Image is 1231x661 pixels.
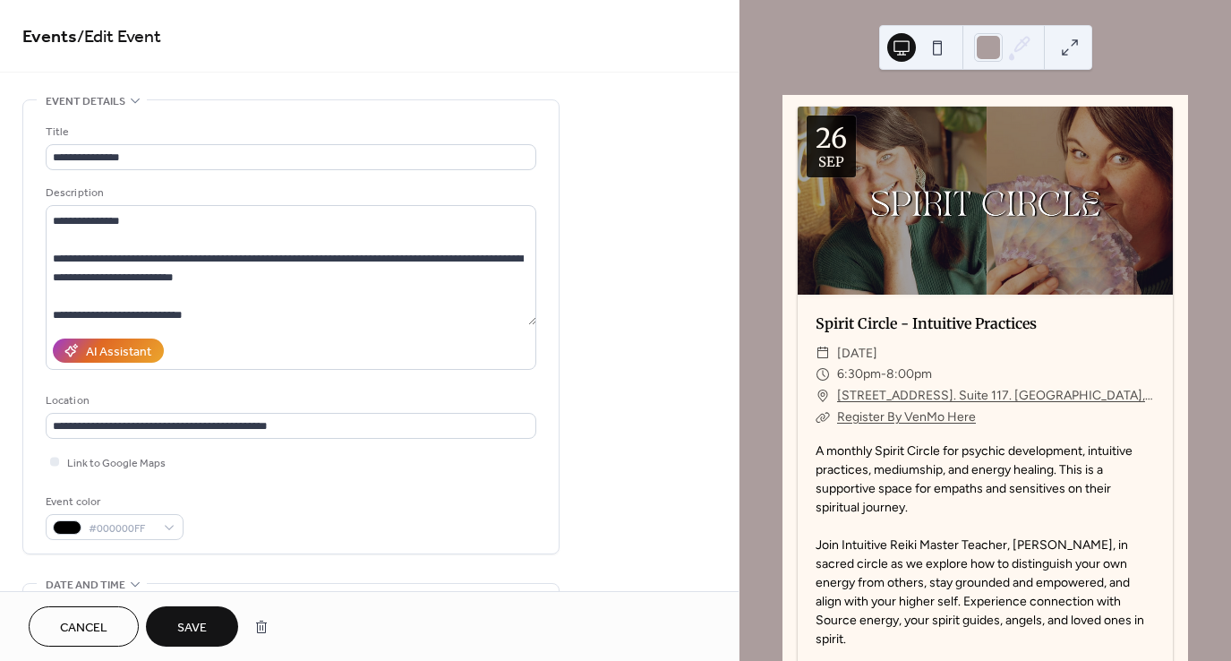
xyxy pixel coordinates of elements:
a: Spirit Circle - Intuitive Practices [816,314,1037,332]
button: AI Assistant [53,339,164,363]
div: ​ [816,385,830,407]
button: Save [146,606,238,647]
div: Event color [46,493,180,511]
a: Events [22,20,77,55]
div: Title [46,123,533,142]
span: 8:00pm [886,364,932,385]
div: 26 [816,124,847,151]
span: Cancel [60,619,107,638]
button: Cancel [29,606,139,647]
div: ​ [816,407,830,428]
div: Description [46,184,533,202]
span: Save [177,619,207,638]
div: ​ [816,364,830,385]
a: Register By VenMo Here [837,409,976,425]
span: #000000FF [89,519,155,538]
span: 6:30pm [837,364,881,385]
div: AI Assistant [86,343,151,362]
span: Event details [46,92,125,111]
span: / Edit Event [77,20,161,55]
span: Date and time [46,576,125,595]
div: Sep [818,155,844,168]
div: ​ [816,343,830,365]
a: [STREET_ADDRESS]. Suite 117. [GEOGRAPHIC_DATA], [GEOGRAPHIC_DATA] [837,385,1155,407]
span: - [881,364,886,385]
span: [DATE] [837,343,877,365]
span: Link to Google Maps [67,454,166,473]
div: Location [46,391,533,410]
